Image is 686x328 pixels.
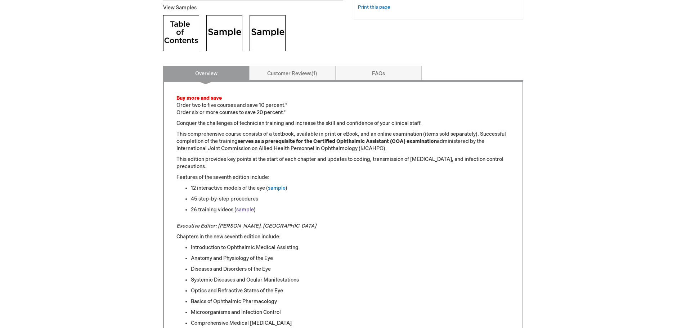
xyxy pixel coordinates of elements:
[335,66,422,80] a: FAQs
[191,309,510,316] li: Microorganisms and Infection Control
[191,266,510,273] li: Diseases and Disorders of the Eye
[163,4,343,12] p: View Samples
[206,15,242,51] img: Click to view
[236,207,254,213] a: sample
[191,185,510,192] div: 12 interactive models of the eye ( )
[176,95,222,101] font: Buy more and save
[311,71,317,77] span: 1
[358,3,390,12] a: Print this page
[249,66,336,80] a: Customer Reviews1
[176,156,510,170] p: This edition provides key points at the start of each chapter and updates to coding, transmission...
[191,206,510,214] div: 26 training videos ( )
[163,66,250,80] a: Overview
[191,196,510,203] div: 45 step-by-step procedures
[268,185,286,191] a: sample
[191,298,510,305] li: Basics of Ophthalmic Pharmacology
[163,15,199,51] img: Click to view
[238,138,437,144] strong: serves as a prerequisite for the Certified Ophthalmic Assistant (COA) examination
[176,223,316,229] em: Executive Editor: [PERSON_NAME], [GEOGRAPHIC_DATA]
[191,320,510,327] li: Comprehensive Medical [MEDICAL_DATA]
[250,15,286,51] img: Click to view
[191,255,510,262] li: Anatomy and Physiology of the Eye
[191,287,510,295] li: Optics and Refractive States of the Eye
[191,277,510,284] li: Systemic Diseases and Ocular Manifestations
[176,174,510,181] p: Features of the seventh edition include:
[176,120,510,127] p: Conquer the challenges of technician training and increase the skill and confidence of your clini...
[191,244,510,251] li: Introduction to Ophthalmic Medical Assisting
[176,95,510,116] p: Order two to five courses and save 10 percent.* Order six or more courses to save 20 percent.*
[176,233,510,241] p: Chapters in the new seventh edition include:
[176,131,510,152] p: This comprehensive course consists of a textbook, available in print or eBook, and an online exam...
